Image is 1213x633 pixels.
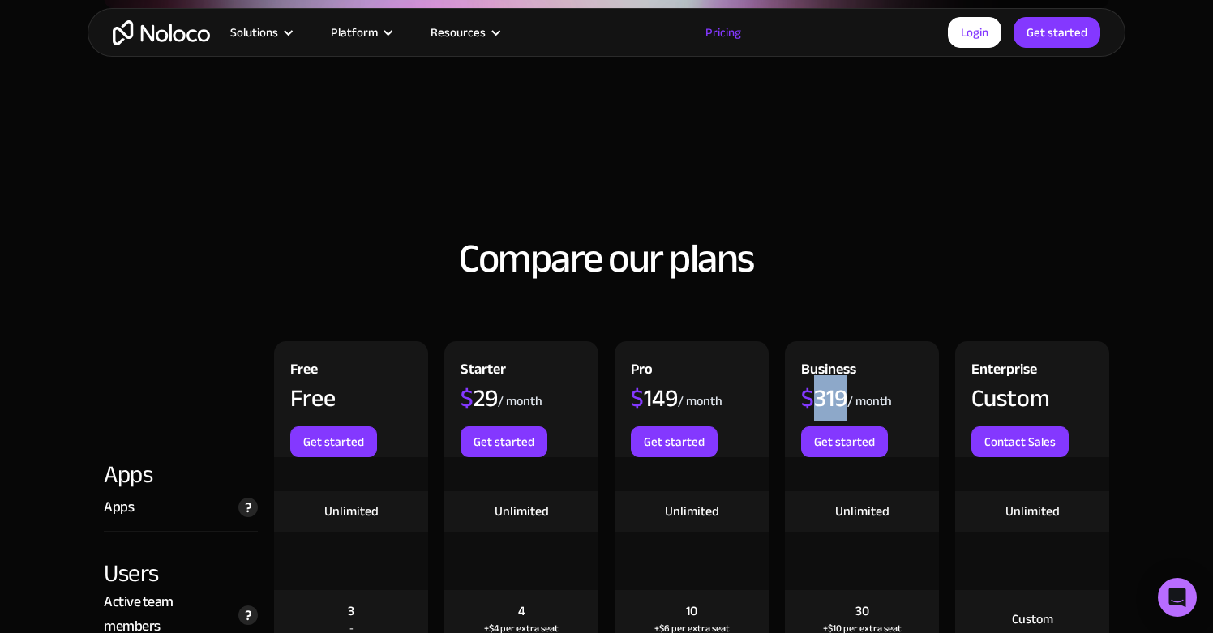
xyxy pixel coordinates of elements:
[210,22,311,43] div: Solutions
[631,357,653,386] div: Pro
[290,357,318,386] div: Free
[686,602,697,620] div: 10
[971,426,1069,457] a: Contact Sales
[948,17,1001,48] a: Login
[290,426,377,457] a: Get started
[104,532,258,590] div: Users
[518,602,525,620] div: 4
[348,602,354,620] div: 3
[331,22,378,43] div: Platform
[801,375,814,421] span: $
[631,386,678,410] div: 149
[971,386,1050,410] div: Custom
[855,602,869,620] div: 30
[801,426,888,457] a: Get started
[104,237,1109,280] h2: Compare our plans
[104,457,258,491] div: Apps
[290,386,336,410] div: Free
[631,426,718,457] a: Get started
[461,375,474,421] span: $
[461,426,547,457] a: Get started
[1012,610,1053,628] div: Custom
[461,357,506,386] div: Starter
[801,357,856,386] div: Business
[847,392,892,410] div: / month
[461,386,498,410] div: 29
[1005,503,1060,520] div: Unlimited
[801,386,847,410] div: 319
[631,375,644,421] span: $
[685,22,761,43] a: Pricing
[971,357,1037,386] div: Enterprise
[230,22,278,43] div: Solutions
[431,22,486,43] div: Resources
[1014,17,1100,48] a: Get started
[324,503,379,520] div: Unlimited
[311,22,410,43] div: Platform
[678,392,722,410] div: / month
[495,503,549,520] div: Unlimited
[665,503,719,520] div: Unlimited
[498,392,542,410] div: / month
[1158,578,1197,617] div: Open Intercom Messenger
[410,22,518,43] div: Resources
[835,503,889,520] div: Unlimited
[104,495,134,520] div: Apps
[113,20,210,45] a: home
